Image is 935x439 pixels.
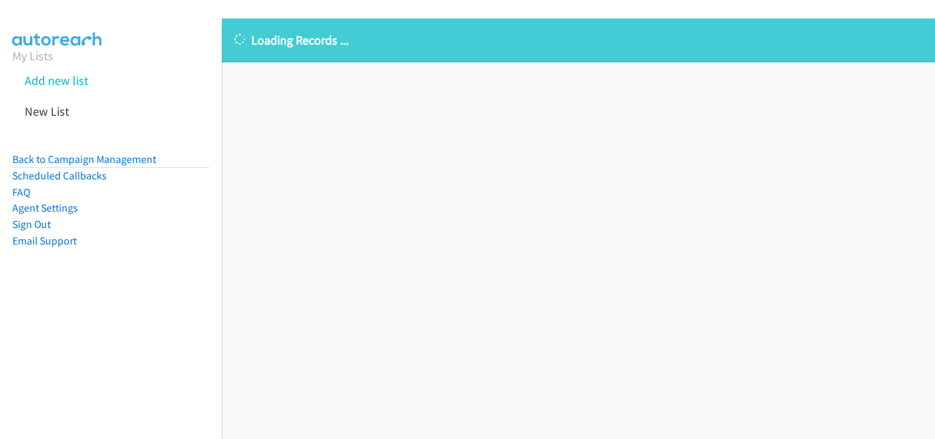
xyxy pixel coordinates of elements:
[234,31,923,49] p: Loading Records ...
[12,234,77,247] a: Email Support
[25,73,88,88] a: Add new list
[12,48,53,64] a: My Lists
[25,103,69,119] a: New List
[12,169,107,182] a: Scheduled Callbacks
[12,218,51,231] a: Sign Out
[12,186,30,199] a: FAQ
[12,153,156,166] a: Back to Campaign Management
[12,201,78,214] a: Agent Settings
